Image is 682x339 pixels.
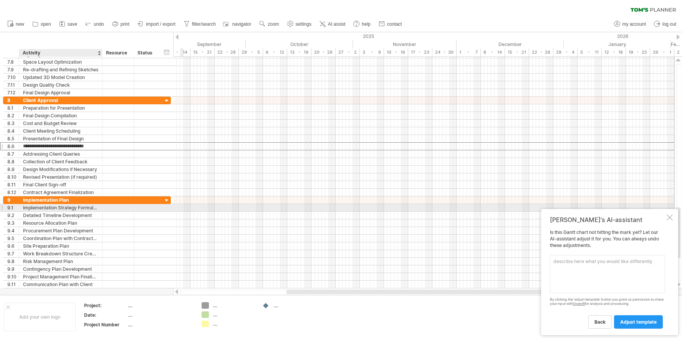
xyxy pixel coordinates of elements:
[84,302,126,309] div: Project:
[287,48,311,56] div: 13 - 19
[23,235,98,242] div: Coordination Plan with Contractors
[7,219,19,227] div: 9.3
[318,19,348,29] a: AI assist
[285,19,314,29] a: settings
[7,150,19,158] div: 8.7
[7,281,19,288] div: 9.11
[137,49,154,57] div: Status
[23,120,98,127] div: Cost and Budget Review
[182,19,218,29] a: filter/search
[268,21,279,27] span: zoom
[136,19,178,29] a: import / export
[23,181,98,188] div: Final Client Sign-off
[239,48,263,56] div: 29 - 5
[23,196,98,204] div: Implementation Plan
[23,219,98,227] div: Resource Allocation Plan
[23,273,98,280] div: Project Management Plan Finalization
[7,250,19,257] div: 9.7
[7,135,19,142] div: 8.5
[23,135,98,142] div: Presentation of Final Design
[128,312,192,318] div: ....
[23,158,98,165] div: Collection of Client Feedback
[550,298,665,306] div: By clicking the 'adjust template' button you grant us permission to share your input with for ana...
[84,321,126,328] div: Project Number
[213,311,255,318] div: ....
[106,49,129,57] div: Resource
[16,21,24,27] span: new
[7,89,19,96] div: 7.12
[7,166,19,173] div: 8.9
[7,196,19,204] div: 9
[23,127,98,135] div: Client Meeting Scheduling
[564,40,671,48] div: January 2026
[7,158,19,165] div: 8.8
[650,48,674,56] div: 26 - 1
[23,250,98,257] div: Work Breakdown Structure Creation
[94,21,104,27] span: undo
[213,302,255,309] div: ....
[273,302,315,309] div: ....
[110,19,132,29] a: print
[553,48,578,56] div: 29 - 4
[457,48,481,56] div: 1 - 7
[387,21,402,27] span: contact
[232,21,251,27] span: navigator
[23,265,98,273] div: Contingency Plan Development
[296,21,311,27] span: settings
[7,273,19,280] div: 9.10
[215,48,239,56] div: 22 - 28
[23,212,98,219] div: Detailed Timeline Development
[246,40,353,48] div: October 2025
[7,127,19,135] div: 8.4
[23,204,98,211] div: Implementation Strategy Formulation
[336,48,360,56] div: 27 - 2
[263,48,287,56] div: 6 - 12
[23,81,98,89] div: Design Quality Check
[7,104,19,112] div: 8.1
[7,227,19,234] div: 9.4
[23,49,98,57] div: Activity
[602,48,626,56] div: 12 - 18
[550,229,665,328] div: Is this Gantt chart not hitting the mark yet? Let our AI-assistant adjust it for you. You can alw...
[222,19,253,29] a: navigator
[23,173,98,181] div: Revised Presentation (if required)
[23,89,98,96] div: Final Design Approval
[7,81,19,89] div: 7.11
[166,48,190,56] div: 8 - 14
[7,173,19,181] div: 8.10
[7,120,19,127] div: 8.3
[190,48,215,56] div: 15 - 21
[622,21,646,27] span: my account
[505,48,529,56] div: 15 - 21
[5,19,26,29] a: new
[652,19,679,29] a: log out
[23,58,98,66] div: Space Layout Optimization
[257,19,281,29] a: zoom
[578,48,602,56] div: 5 - 11
[23,112,98,119] div: Final Design Compilation
[7,112,19,119] div: 8.2
[7,212,19,219] div: 9.2
[23,104,98,112] div: Preparation for Presentation
[7,265,19,273] div: 9.9
[311,48,336,56] div: 20 - 26
[662,21,676,27] span: log out
[7,235,19,242] div: 9.5
[620,319,657,325] span: adjust template
[7,143,19,150] div: 8.6
[550,216,665,224] div: [PERSON_NAME]'s AI-assistant
[7,204,19,211] div: 9.1
[23,66,98,73] div: Re-drafting and Refining Sketches
[83,19,106,29] a: undo
[7,181,19,188] div: 8.11
[128,321,192,328] div: ....
[23,281,98,288] div: Communication Plan with Client
[529,48,553,56] div: 22 - 28
[7,242,19,250] div: 9.6
[7,74,19,81] div: 7.10
[360,48,384,56] div: 3 - 9
[588,315,612,329] a: back
[7,97,19,104] div: 8
[7,66,19,73] div: 7.9
[328,21,345,27] span: AI assist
